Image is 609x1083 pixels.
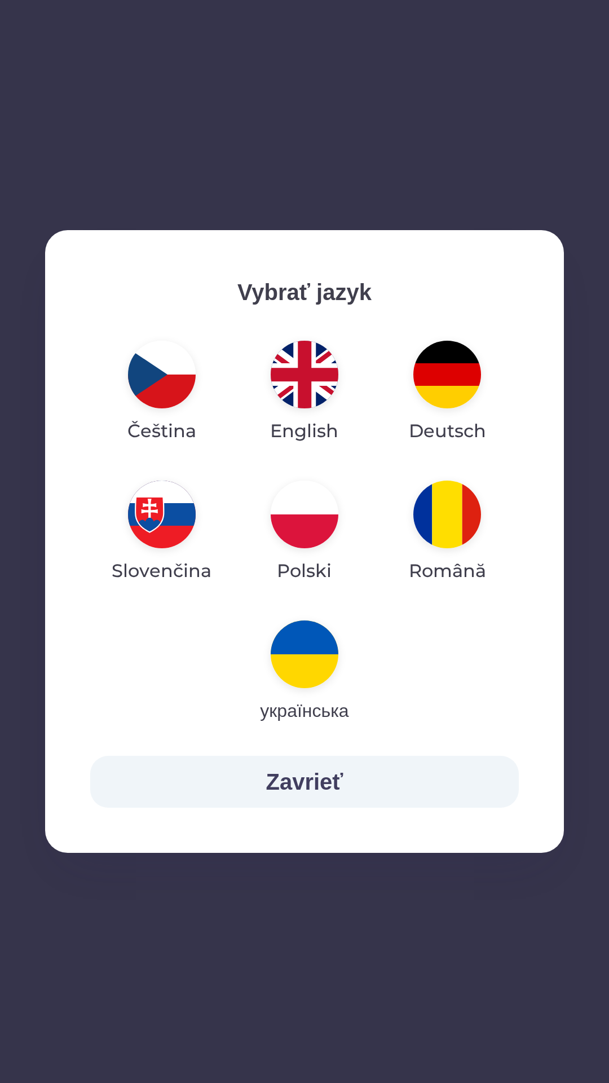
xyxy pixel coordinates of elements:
[260,697,348,724] p: українська
[233,611,376,733] button: українська
[90,472,233,593] button: Slovenčina
[112,557,211,584] p: Slovenčina
[409,417,486,444] p: Deutsch
[271,620,338,688] img: uk flag
[127,417,196,444] p: Čeština
[382,472,513,593] button: Română
[413,341,481,408] img: de flag
[100,332,223,454] button: Čeština
[382,332,513,454] button: Deutsch
[270,417,338,444] p: English
[90,275,519,309] p: Vybrať jazyk
[277,557,332,584] p: Polski
[128,481,196,548] img: sk flag
[271,341,338,408] img: en flag
[243,332,365,454] button: English
[128,341,196,408] img: cs flag
[413,481,481,548] img: ro flag
[90,756,519,808] button: Zavrieť
[409,557,486,584] p: Română
[271,481,338,548] img: pl flag
[244,472,365,593] button: Polski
